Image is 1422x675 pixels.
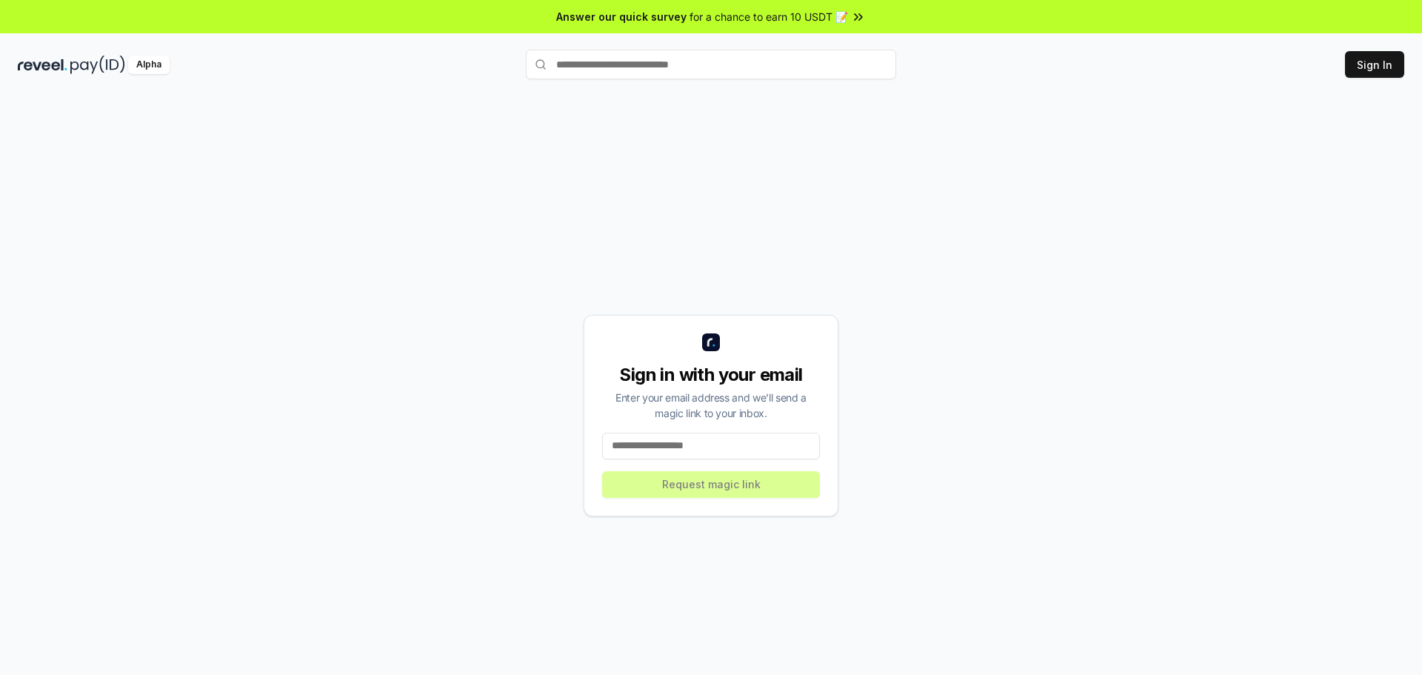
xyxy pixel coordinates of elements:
img: logo_small [702,333,720,351]
div: Enter your email address and we’ll send a magic link to your inbox. [602,390,820,421]
span: for a chance to earn 10 USDT 📝 [690,9,848,24]
img: reveel_dark [18,56,67,74]
div: Alpha [128,56,170,74]
img: pay_id [70,56,125,74]
div: Sign in with your email [602,363,820,387]
span: Answer our quick survey [556,9,687,24]
button: Sign In [1345,51,1404,78]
